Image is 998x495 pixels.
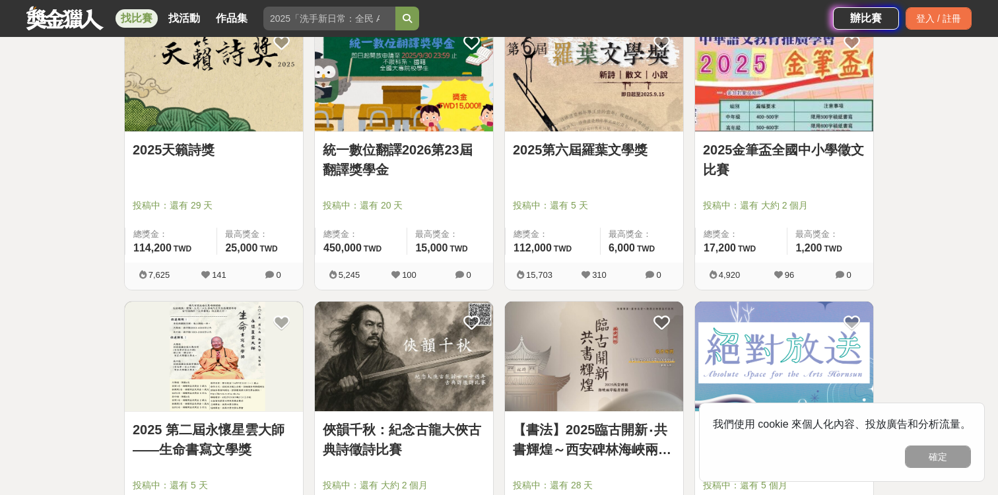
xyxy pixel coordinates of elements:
[163,9,205,28] a: 找活動
[125,21,303,132] a: Cover Image
[116,9,158,28] a: 找比賽
[323,228,399,241] span: 總獎金：
[315,21,493,132] a: Cover Image
[703,199,865,213] span: 投稿中：還有 大約 2 個月
[609,228,675,241] span: 最高獎金：
[315,21,493,131] img: Cover Image
[259,244,277,253] span: TWD
[276,270,281,280] span: 0
[339,270,360,280] span: 5,245
[513,478,675,492] span: 投稿中：還有 28 天
[263,7,395,30] input: 2025「洗手新日常：全民 ALL IN」洗手歌全台徵選
[505,21,683,132] a: Cover Image
[905,445,971,468] button: 確定
[554,244,572,253] span: TWD
[513,199,675,213] span: 投稿中：還有 5 天
[824,244,842,253] span: TWD
[364,244,382,253] span: TWD
[225,242,257,253] span: 25,000
[133,228,209,241] span: 總獎金：
[704,228,779,241] span: 總獎金：
[323,199,485,213] span: 投稿中：還有 20 天
[703,140,865,180] a: 2025金筆盃全國中小學徵文比賽
[526,270,552,280] span: 15,703
[315,302,493,412] img: Cover Image
[212,270,226,280] span: 141
[505,302,683,412] a: Cover Image
[323,140,485,180] a: 統一數位翻譯2026第23屆翻譯獎學金
[323,420,485,459] a: 俠韻千秋：紀念古龍大俠古典詩徵詩比賽
[738,244,756,253] span: TWD
[133,199,295,213] span: 投稿中：還有 29 天
[609,242,635,253] span: 6,000
[174,244,191,253] span: TWD
[513,420,675,459] a: 【書法】2025臨古開新‧共書輝煌～西安碑林海峽兩岸臨書徵件活動
[133,420,295,459] a: 2025 第二屆永懷星雲大師——生命書寫文學獎
[703,478,865,492] span: 投稿中：還有 5 個月
[695,21,873,131] img: Cover Image
[415,242,448,253] span: 15,000
[449,244,467,253] span: TWD
[833,7,899,30] a: 辦比賽
[505,302,683,412] img: Cover Image
[695,302,873,412] img: Cover Image
[402,270,416,280] span: 100
[846,270,851,280] span: 0
[795,242,822,253] span: 1,200
[592,270,607,280] span: 310
[315,302,493,412] a: Cover Image
[505,21,683,131] img: Cover Image
[656,270,661,280] span: 0
[466,270,471,280] span: 0
[637,244,655,253] span: TWD
[133,140,295,160] a: 2025天籟詩獎
[704,242,736,253] span: 17,200
[906,7,972,30] div: 登入 / 註冊
[225,228,295,241] span: 最高獎金：
[125,302,303,412] a: Cover Image
[713,418,971,430] span: 我們使用 cookie 來個人化內容、投放廣告和分析流量。
[785,270,794,280] span: 96
[149,270,170,280] span: 7,625
[211,9,253,28] a: 作品集
[323,478,485,492] span: 投稿中：還有 大約 2 個月
[125,21,303,131] img: Cover Image
[133,242,172,253] span: 114,200
[514,242,552,253] span: 112,000
[795,228,865,241] span: 最高獎金：
[415,228,485,241] span: 最高獎金：
[513,140,675,160] a: 2025第六屆羅葉文學獎
[695,302,873,412] a: Cover Image
[719,270,741,280] span: 4,920
[323,242,362,253] span: 450,000
[125,302,303,412] img: Cover Image
[514,228,592,241] span: 總獎金：
[133,478,295,492] span: 投稿中：還有 5 天
[695,21,873,132] a: Cover Image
